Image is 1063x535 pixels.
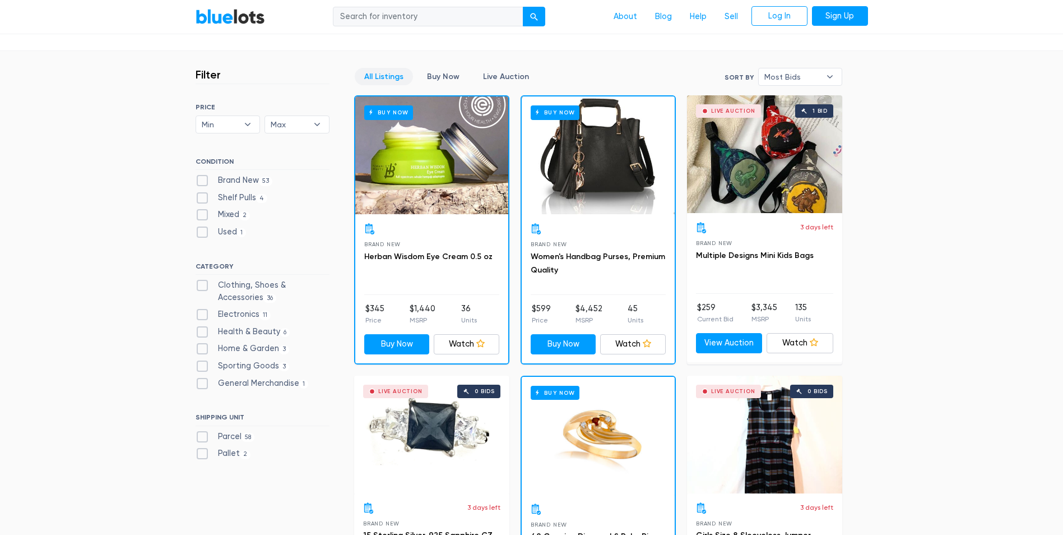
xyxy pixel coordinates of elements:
[196,308,271,321] label: Electronics
[196,448,251,460] label: Pallet
[256,194,268,203] span: 4
[417,68,469,85] a: Buy Now
[812,6,868,26] a: Sign Up
[263,294,277,303] span: 36
[259,311,271,320] span: 11
[696,251,814,260] a: Multiple Designs Mini Kids Bags
[196,326,290,338] label: Health & Beauty
[531,386,579,400] h6: Buy Now
[628,303,643,325] li: 45
[196,279,329,303] label: Clothing, Shoes & Accessories
[531,241,567,247] span: Brand New
[271,116,308,133] span: Max
[378,389,423,394] div: Live Auction
[196,209,250,221] label: Mixed
[196,174,273,187] label: Brand New
[711,108,755,114] div: Live Auction
[242,433,255,442] span: 58
[681,6,716,27] a: Help
[696,333,763,353] a: View Auction
[522,377,675,495] a: Buy Now
[259,177,273,186] span: 53
[280,328,290,337] span: 6
[687,95,842,213] a: Live Auction 1 bid
[767,333,833,353] a: Watch
[605,6,646,27] a: About
[522,96,675,214] a: Buy Now
[751,314,777,324] p: MSRP
[687,376,842,494] a: Live Auction 0 bids
[575,303,602,325] li: $4,452
[196,360,290,372] label: Sporting Goods
[196,8,265,25] a: BlueLots
[711,389,755,394] div: Live Auction
[475,389,495,394] div: 0 bids
[800,222,833,232] p: 3 days left
[333,7,523,27] input: Search for inventory
[196,226,247,238] label: Used
[279,362,290,371] span: 3
[531,334,596,354] a: Buy Now
[531,105,579,119] h6: Buy Now
[600,334,666,354] a: Watch
[299,380,309,389] span: 1
[196,343,290,355] label: Home & Garden
[461,303,477,325] li: 36
[410,303,435,325] li: $1,440
[813,108,828,114] div: 1 bid
[696,240,732,246] span: Brand New
[240,450,251,459] span: 2
[354,376,509,494] a: Live Auction 0 bids
[410,315,435,325] p: MSRP
[764,68,820,85] span: Most Bids
[196,377,309,390] label: General Merchandise
[364,241,401,247] span: Brand New
[196,413,329,426] h6: SHIPPING UNIT
[365,315,384,325] p: Price
[474,68,539,85] a: Live Auction
[751,6,807,26] a: Log In
[467,502,500,513] p: 3 days left
[434,334,499,354] a: Watch
[196,103,329,111] h6: PRICE
[196,158,329,170] h6: CONDITION
[279,345,290,354] span: 3
[364,334,430,354] a: Buy Now
[196,262,329,275] h6: CATEGORY
[697,314,734,324] p: Current Bid
[363,520,400,527] span: Brand New
[646,6,681,27] a: Blog
[239,211,250,220] span: 2
[800,502,833,513] p: 3 days left
[697,302,734,324] li: $259
[202,116,239,133] span: Min
[531,252,665,275] a: Women's Handbag Purses, Premium Quality
[364,252,493,261] a: Herban Wisdom Eye Cream 0.5 oz
[818,68,842,85] b: ▾
[355,96,508,214] a: Buy Now
[696,520,732,527] span: Brand New
[365,303,384,325] li: $345
[461,315,477,325] p: Units
[532,303,551,325] li: $599
[532,315,551,325] p: Price
[236,116,259,133] b: ▾
[725,72,754,82] label: Sort By
[196,192,268,204] label: Shelf Pulls
[628,315,643,325] p: Units
[716,6,747,27] a: Sell
[237,228,247,237] span: 1
[531,522,567,528] span: Brand New
[196,431,255,443] label: Parcel
[305,116,329,133] b: ▾
[795,302,811,324] li: 135
[364,105,413,119] h6: Buy Now
[196,68,221,81] h3: Filter
[751,302,777,324] li: $3,345
[355,68,413,85] a: All Listings
[795,314,811,324] p: Units
[575,315,602,325] p: MSRP
[807,389,828,394] div: 0 bids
